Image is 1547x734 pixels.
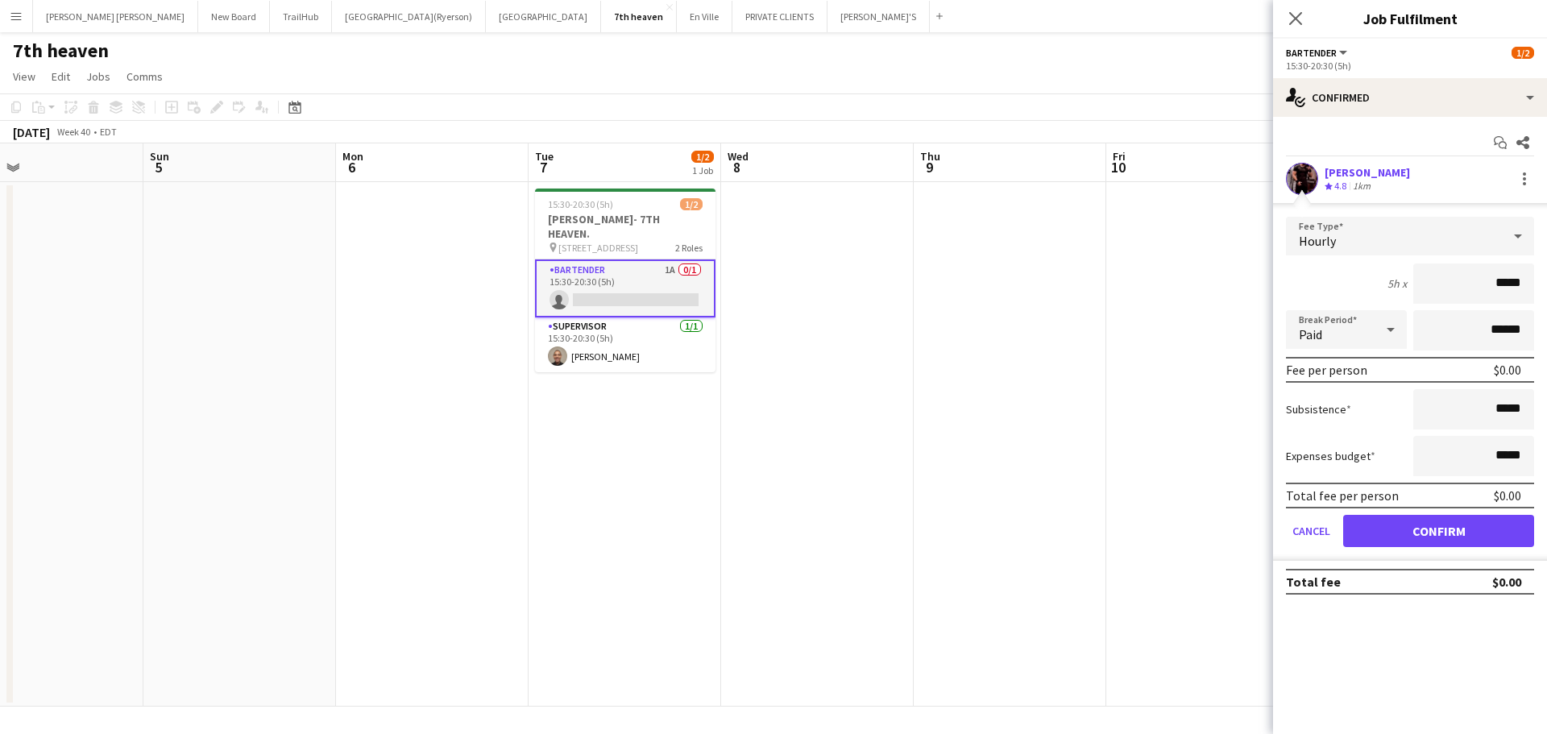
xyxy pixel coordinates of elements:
[1325,165,1410,180] div: [PERSON_NAME]
[728,149,749,164] span: Wed
[732,1,827,32] button: PRIVATE CLIENTS
[1286,47,1337,59] span: BARTENDER
[680,198,703,210] span: 1/2
[45,66,77,87] a: Edit
[535,189,715,372] app-job-card: 15:30-20:30 (5h)1/2[PERSON_NAME]- 7TH HEAVEN. [STREET_ADDRESS]2 RolesBARTENDER1A0/115:30-20:30 (5...
[1110,158,1126,176] span: 10
[558,242,638,254] span: [STREET_ADDRESS]
[1334,180,1346,192] span: 4.8
[535,149,554,164] span: Tue
[6,66,42,87] a: View
[692,164,713,176] div: 1 Job
[126,69,163,84] span: Comms
[1387,276,1407,291] div: 5h x
[533,158,554,176] span: 7
[691,151,714,163] span: 1/2
[33,1,198,32] button: [PERSON_NAME] [PERSON_NAME]
[150,149,169,164] span: Sun
[1494,362,1521,378] div: $0.00
[535,259,715,317] app-card-role: BARTENDER1A0/115:30-20:30 (5h)
[147,158,169,176] span: 5
[1286,402,1351,417] label: Subsistence
[535,212,715,241] h3: [PERSON_NAME]- 7TH HEAVEN.
[827,1,930,32] button: [PERSON_NAME]'S
[535,317,715,372] app-card-role: SUPERVISOR1/115:30-20:30 (5h)[PERSON_NAME]
[13,124,50,140] div: [DATE]
[1113,149,1126,164] span: Fri
[601,1,677,32] button: 7th heaven
[342,149,363,164] span: Mon
[1299,326,1322,342] span: Paid
[1286,449,1375,463] label: Expenses budget
[120,66,169,87] a: Comms
[1494,487,1521,504] div: $0.00
[1492,574,1521,590] div: $0.00
[1286,574,1341,590] div: Total fee
[1350,180,1374,193] div: 1km
[675,242,703,254] span: 2 Roles
[1286,60,1534,72] div: 15:30-20:30 (5h)
[1273,78,1547,117] div: Confirmed
[13,39,109,63] h1: 7th heaven
[1343,515,1534,547] button: Confirm
[1286,515,1337,547] button: Cancel
[100,126,117,138] div: EDT
[1286,47,1350,59] button: BARTENDER
[548,198,613,210] span: 15:30-20:30 (5h)
[1299,233,1336,249] span: Hourly
[1286,487,1399,504] div: Total fee per person
[80,66,117,87] a: Jobs
[920,149,940,164] span: Thu
[1286,362,1367,378] div: Fee per person
[677,1,732,32] button: En Ville
[1273,8,1547,29] h3: Job Fulfilment
[332,1,486,32] button: [GEOGRAPHIC_DATA](Ryerson)
[918,158,940,176] span: 9
[13,69,35,84] span: View
[270,1,332,32] button: TrailHub
[486,1,601,32] button: [GEOGRAPHIC_DATA]
[725,158,749,176] span: 8
[53,126,93,138] span: Week 40
[340,158,363,176] span: 6
[86,69,110,84] span: Jobs
[52,69,70,84] span: Edit
[1512,47,1534,59] span: 1/2
[198,1,270,32] button: New Board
